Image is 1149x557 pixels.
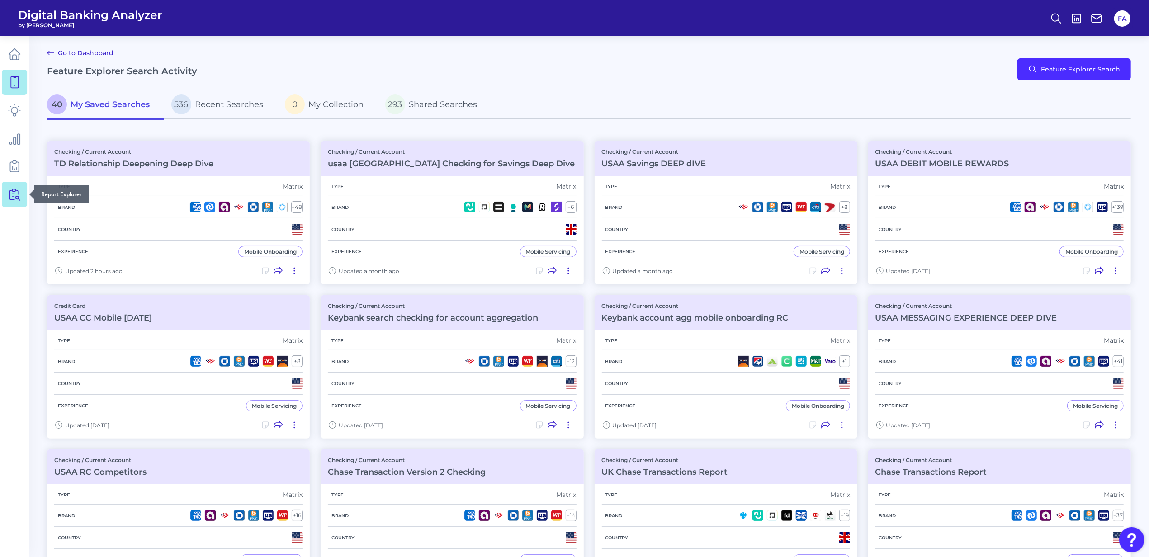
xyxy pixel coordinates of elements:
[875,227,906,232] h5: Country
[171,94,191,114] span: 536
[54,513,79,519] h5: Brand
[47,91,164,120] a: 40My Saved Searches
[54,227,85,232] h5: Country
[54,249,92,255] h5: Experience
[839,355,850,367] div: + 1
[886,422,931,429] span: Updated [DATE]
[799,248,844,255] div: Mobile Servicing
[283,336,303,345] div: Matrix
[595,141,857,284] a: Checking / Current AccountUSAA Savings DEEP dIVETypeMatrixBrand+8CountryExperienceMobile Servicin...
[54,359,79,364] h5: Brand
[54,492,74,498] h5: Type
[557,182,577,190] div: Matrix
[328,467,486,477] h3: Chase Transaction Version 2 Checking
[602,204,626,210] h5: Brand
[875,204,900,210] h5: Brand
[1119,527,1144,552] button: Open Resource Center
[602,457,728,463] p: Checking / Current Account
[1104,491,1124,499] div: Matrix
[47,141,310,284] a: Checking / Current AccountTD Relationship Deepening Deep DiveTypeMatrixBrand+48CountryExperienceM...
[339,268,399,274] span: Updated a month ago
[875,313,1057,323] h3: USAA MESSAGING EXPERIENCE DEEP DIVE
[602,148,706,155] p: Checking / Current Account
[54,535,85,541] h5: Country
[602,184,621,189] h5: Type
[71,99,150,109] span: My Saved Searches
[285,94,305,114] span: 0
[875,302,1057,309] p: Checking / Current Account
[875,513,900,519] h5: Brand
[1073,402,1118,409] div: Mobile Servicing
[164,91,278,120] a: 536Recent Searches
[875,359,900,364] h5: Brand
[875,148,1009,155] p: Checking / Current Account
[328,359,352,364] h5: Brand
[321,141,583,284] a: Checking / Current Accountusaa [GEOGRAPHIC_DATA] Checking for Savings Deep DiveTypeMatrixBrand+6C...
[54,204,79,210] h5: Brand
[328,535,358,541] h5: Country
[602,467,728,477] h3: UK Chase Transactions Report
[378,91,492,120] a: 293Shared Searches
[54,184,74,189] h5: Type
[602,302,789,309] p: Checking / Current Account
[195,99,263,109] span: Recent Searches
[278,91,378,120] a: 0My Collection
[830,336,850,345] div: Matrix
[868,141,1131,284] a: Checking / Current AccountUSAA DEBIT MOBILE REWARDSTypeMatrixBrand+139CountryExperienceMobile Onb...
[602,359,626,364] h5: Brand
[526,248,571,255] div: Mobile Servicing
[54,148,213,155] p: Checking / Current Account
[875,457,987,463] p: Checking / Current Account
[328,492,347,498] h5: Type
[47,47,113,58] a: Go to Dashboard
[339,422,383,429] span: Updated [DATE]
[54,302,152,309] p: Credit Card
[283,491,303,499] div: Matrix
[328,403,365,409] h5: Experience
[1104,182,1124,190] div: Matrix
[1111,201,1124,213] div: + 139
[875,184,895,189] h5: Type
[291,201,303,213] div: + 48
[308,99,364,109] span: My Collection
[557,491,577,499] div: Matrix
[1065,248,1118,255] div: Mobile Onboarding
[328,204,352,210] h5: Brand
[34,185,89,203] div: Report Explorer
[602,513,626,519] h5: Brand
[602,492,621,498] h5: Type
[875,467,987,477] h3: Chase Transactions Report
[244,248,297,255] div: Mobile Onboarding
[328,227,358,232] h5: Country
[328,159,575,169] h3: usaa [GEOGRAPHIC_DATA] Checking for Savings Deep Dive
[409,99,477,109] span: Shared Searches
[292,355,303,367] div: + 8
[875,381,906,387] h5: Country
[1104,336,1124,345] div: Matrix
[613,422,657,429] span: Updated [DATE]
[566,510,577,521] div: + 14
[613,268,673,274] span: Updated a month ago
[54,403,92,409] h5: Experience
[830,491,850,499] div: Matrix
[875,249,913,255] h5: Experience
[602,227,632,232] h5: Country
[54,457,147,463] p: Checking / Current Account
[602,313,789,323] h3: Keybank account agg mobile onboarding RC
[1114,10,1130,27] button: FA
[54,159,213,169] h3: TD Relationship Deepening Deep Dive
[839,201,850,213] div: + 8
[18,8,162,22] span: Digital Banking Analyzer
[1017,58,1131,80] button: Feature Explorer Search
[875,338,895,344] h5: Type
[65,422,109,429] span: Updated [DATE]
[602,159,706,169] h3: USAA Savings DEEP dIVE
[875,492,895,498] h5: Type
[328,148,575,155] p: Checking / Current Account
[602,535,632,541] h5: Country
[566,201,577,213] div: + 6
[886,268,931,274] span: Updated [DATE]
[328,513,352,519] h5: Brand
[1041,66,1120,73] span: Feature Explorer Search
[875,403,913,409] h5: Experience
